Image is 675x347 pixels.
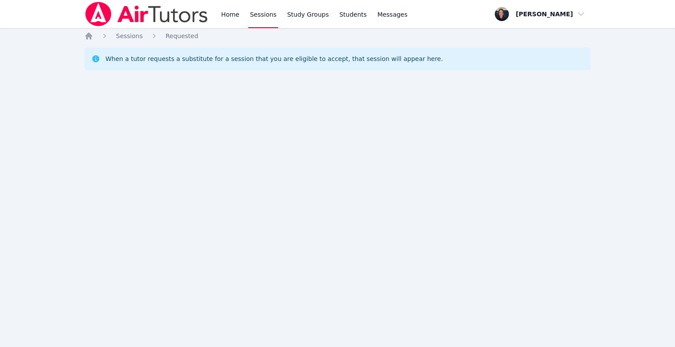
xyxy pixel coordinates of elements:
span: Messages [377,10,408,19]
span: Requested [166,32,198,39]
span: Sessions [116,32,143,39]
a: Requested [166,32,198,40]
nav: Breadcrumb [84,32,591,40]
a: Sessions [116,32,143,40]
div: When a tutor requests a substitute for a session that you are eligible to accept, that session wi... [105,54,443,63]
img: Air Tutors [84,2,209,26]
